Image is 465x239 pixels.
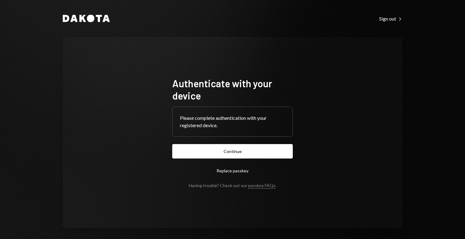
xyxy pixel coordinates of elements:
a: passkey FAQs [248,183,276,189]
button: Continue [172,144,293,159]
div: Having trouble? Check out our . [189,183,276,188]
div: Please complete authentication with your registered device. [180,114,285,129]
div: Sign out [379,16,402,22]
h1: Authenticate with your device [172,77,293,102]
button: Replace passkey [172,163,293,178]
a: Sign out [379,15,402,22]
